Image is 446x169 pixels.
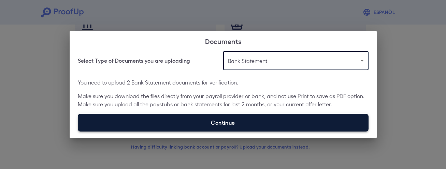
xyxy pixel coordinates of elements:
p: You need to upload 2 Bank Statement documents for verification. [78,78,369,87]
label: Continue [78,114,369,132]
h2: Documents [70,31,377,51]
h6: Select Type of Documents you are uploading [78,57,190,65]
div: Bank Statement [223,51,369,70]
p: Make sure you download the files directly from your payroll provider or bank, and not use Print t... [78,92,369,108]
